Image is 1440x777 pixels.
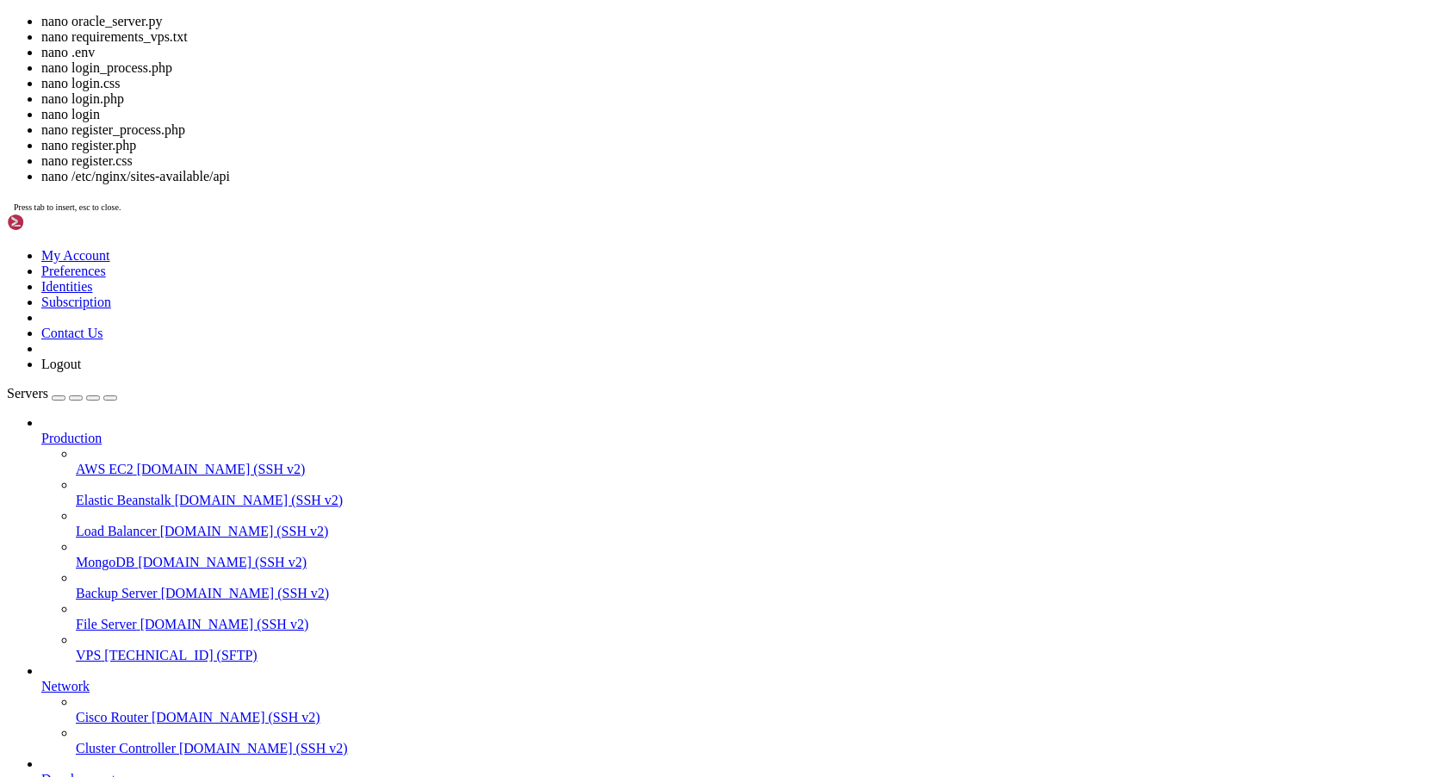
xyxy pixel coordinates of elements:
[76,446,1433,477] li: AWS EC2 [DOMAIN_NAME] (SSH v2)
[76,617,137,631] span: File Server
[7,270,1216,285] x-row: Requirement already satisfied: idna<4,>=2.5 in /root/oracle_env/lib/python3.11/site-packages (fro...
[76,555,1433,570] a: MongoDB [DOMAIN_NAME] (SSH v2)
[41,45,1433,60] li: nano .env
[7,300,1216,314] x-row: Requirement already satisfied: certifi>=[DATE] in /root/oracle_env/lib/python3.11/site-packages (...
[76,493,171,507] span: Elastic Beanstalk
[14,202,121,212] span: Press tab to insert, esc to close.
[76,493,1433,508] a: Elastic Beanstalk [DOMAIN_NAME] (SSH v2)
[7,183,1216,197] x-row: Last login: [DATE] from [TECHNICAL_ID]
[76,508,1433,539] li: Load Balancer [DOMAIN_NAME] (SSH v2)
[41,415,1433,663] li: Production
[76,694,1433,725] li: Cisco Router [DOMAIN_NAME] (SSH v2)
[7,241,1216,256] x-row: Requirement already satisfied: requests in /root/oracle_env/lib/python3.11/site-packages (2.32.5)
[76,710,1433,725] a: Cisco Router [DOMAIN_NAME] (SSH v2)
[7,314,1216,329] x-row: (oracle_env) root@vmi2352177:~/oracle_project# nano
[7,256,1216,270] x-row: Requirement already satisfied: charset_normalizer<4,>=2 in /root/oracle_env/lib/python3.11/site-p...
[41,153,1433,169] li: nano register.css
[7,214,106,231] img: Shellngn
[160,524,329,538] span: [DOMAIN_NAME] (SSH v2)
[7,65,1216,80] x-row: | |__| (_) | .` | | |/ _ \| _ \ (_) |
[41,138,1433,153] li: nano register.php
[76,524,1433,539] a: Load Balancer [DOMAIN_NAME] (SSH v2)
[7,285,1216,300] x-row: Requirement already satisfied: urllib3<3,>=1.21.1 in /root/oracle_env/lib/python3.11/site-package...
[138,555,307,569] span: [DOMAIN_NAME] (SSH v2)
[76,632,1433,663] li: VPS [TECHNICAL_ID] (SFTP)
[384,314,391,329] div: (52, 21)
[76,617,1433,632] a: File Server [DOMAIN_NAME] (SSH v2)
[179,741,348,755] span: [DOMAIN_NAME] (SSH v2)
[41,122,1433,138] li: nano register_process.php
[76,524,157,538] span: Load Balancer
[7,386,117,401] a: Servers
[7,386,48,401] span: Servers
[175,493,344,507] span: [DOMAIN_NAME] (SSH v2)
[41,264,106,278] a: Preferences
[152,710,320,724] span: [DOMAIN_NAME] (SSH v2)
[7,109,1216,124] x-row: Welcome!
[41,295,111,309] a: Subscription
[76,741,176,755] span: Cluster Controller
[41,76,1433,91] li: nano login.css
[76,648,101,662] span: VPS
[76,586,1433,601] a: Backup Server [DOMAIN_NAME] (SSH v2)
[41,14,1433,29] li: nano oracle_server.py
[41,431,102,445] span: Production
[41,107,1433,122] li: nano login
[41,357,81,371] a: Logout
[104,648,257,662] span: [TECHNICAL_ID] (SFTP)
[76,725,1433,756] li: Cluster Controller [DOMAIN_NAME] (SSH v2)
[137,462,306,476] span: [DOMAIN_NAME] (SSH v2)
[41,248,110,263] a: My Account
[76,648,1433,663] a: VPS [TECHNICAL_ID] (SFTP)
[41,679,1433,694] a: Network
[41,60,1433,76] li: nano login_process.php
[41,169,1433,184] li: nano /etc/nginx/sites-available/api
[76,586,158,600] span: Backup Server
[76,462,1433,477] a: AWS EC2 [DOMAIN_NAME] (SSH v2)
[41,663,1433,756] li: Network
[7,227,1216,241] x-row: (oracle_env) root@vmi2352177:~/oracle_project# pip install requests
[7,80,1216,95] x-row: \____\___/|_|\_| |_/_/ \_|___/\___/
[76,570,1433,601] li: Backup Server [DOMAIN_NAME] (SSH v2)
[41,431,1433,446] a: Production
[76,477,1433,508] li: Elastic Beanstalk [DOMAIN_NAME] (SSH v2)
[7,139,1216,153] x-row: This server is hosted by Contabo. If you have any questions or need help,
[41,29,1433,45] li: nano requirements_vps.txt
[76,710,148,724] span: Cisco Router
[7,212,1216,227] x-row: (oracle_env) root@vmi2352177:~# cd oracle_project
[41,91,1433,107] li: nano login.php
[7,36,1216,51] x-row: / ___/___ _ _ _____ _ ___ ___
[76,601,1433,632] li: File Server [DOMAIN_NAME] (SSH v2)
[41,326,103,340] a: Contact Us
[7,197,1216,212] x-row: root@vmi2352177:~# source oracle_env/bin/activate
[140,617,309,631] span: [DOMAIN_NAME] (SSH v2)
[76,741,1433,756] a: Cluster Controller [DOMAIN_NAME] (SSH v2)
[76,555,134,569] span: MongoDB
[76,462,133,476] span: AWS EC2
[7,51,1216,65] x-row: | | / _ \| \| |_ _/ \ | _ )/ _ \
[41,679,90,693] span: Network
[76,539,1433,570] li: MongoDB [DOMAIN_NAME] (SSH v2)
[7,153,1216,168] x-row: please don't hesitate to contact us at [EMAIL_ADDRESS][DOMAIN_NAME].
[7,22,1216,36] x-row: _____
[41,279,93,294] a: Identities
[161,586,330,600] span: [DOMAIN_NAME] (SSH v2)
[7,7,1216,22] x-row: Linux [DOMAIN_NAME] 6.1.0-33-amd64 #1 SMP PREEMPT_DYNAMIC Debian 6.1.133-1 ([DATE]) x86_64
